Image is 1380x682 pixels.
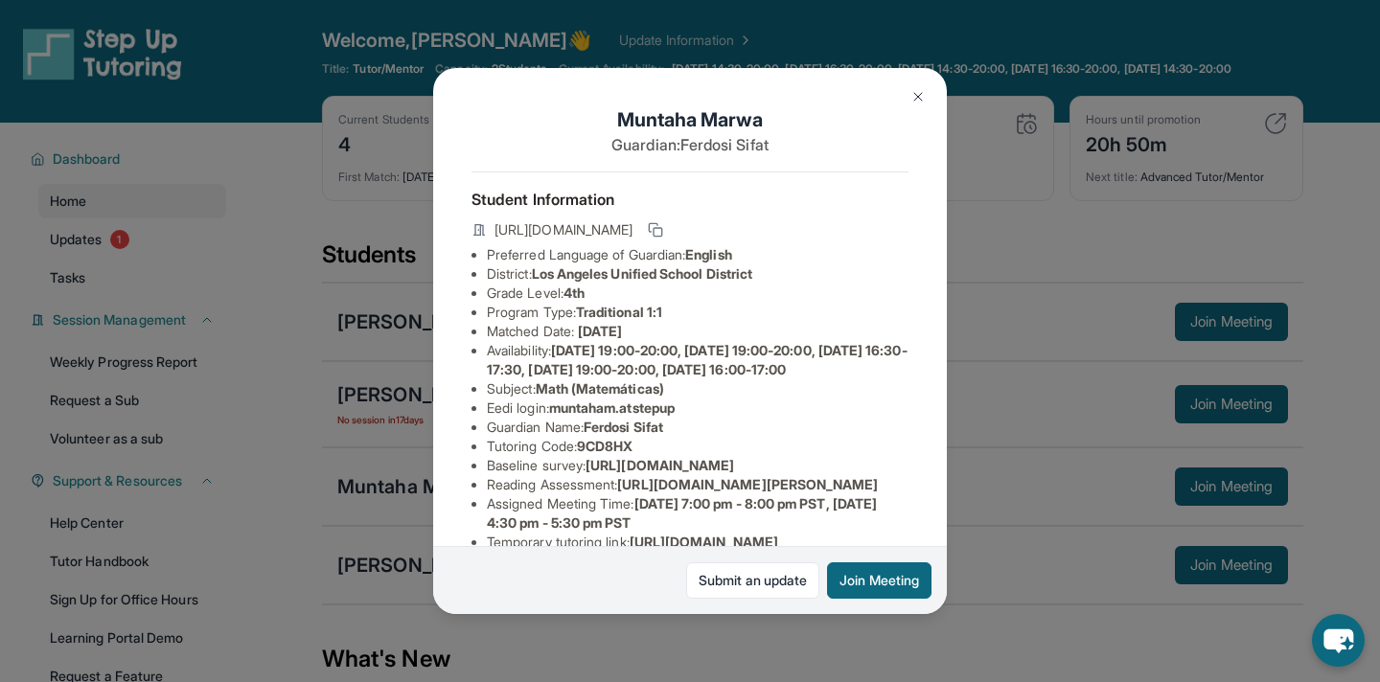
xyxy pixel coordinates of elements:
li: Preferred Language of Guardian: [487,245,908,264]
span: [URL][DOMAIN_NAME] [494,220,632,239]
li: Eedi login : [487,398,908,418]
li: Temporary tutoring link : [487,533,908,552]
h4: Student Information [471,188,908,211]
span: Math (Matemáticas) [536,380,664,397]
span: muntaham.atstepup [549,399,675,416]
button: Join Meeting [827,562,931,599]
h1: Muntaha Marwa [471,106,908,133]
span: [URL][DOMAIN_NAME] [630,534,778,550]
p: Guardian: Ferdosi Sifat [471,133,908,156]
li: Reading Assessment : [487,475,908,494]
img: Close Icon [910,89,926,104]
button: chat-button [1312,614,1365,667]
span: 9CD8HX [577,438,632,454]
li: Availability: [487,341,908,379]
li: Baseline survey : [487,456,908,475]
li: Guardian Name : [487,418,908,437]
li: Matched Date: [487,322,908,341]
span: Traditional 1:1 [576,304,662,320]
li: District: [487,264,908,284]
button: Copy link [644,218,667,241]
li: Tutoring Code : [487,437,908,456]
span: [URL][DOMAIN_NAME] [586,457,734,473]
span: [DATE] [578,323,622,339]
span: English [685,246,732,262]
span: [DATE] 7:00 pm - 8:00 pm PST, [DATE] 4:30 pm - 5:30 pm PST [487,495,877,531]
span: [URL][DOMAIN_NAME][PERSON_NAME] [617,476,878,492]
a: Submit an update [686,562,819,599]
li: Program Type: [487,303,908,322]
span: [DATE] 19:00-20:00, [DATE] 19:00-20:00, [DATE] 16:30-17:30, [DATE] 19:00-20:00, [DATE] 16:00-17:00 [487,342,908,377]
span: 4th [563,284,585,301]
span: Ferdosi Sifat [584,419,663,435]
li: Assigned Meeting Time : [487,494,908,533]
li: Grade Level: [487,284,908,303]
span: Los Angeles Unified School District [532,265,752,282]
li: Subject : [487,379,908,398]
